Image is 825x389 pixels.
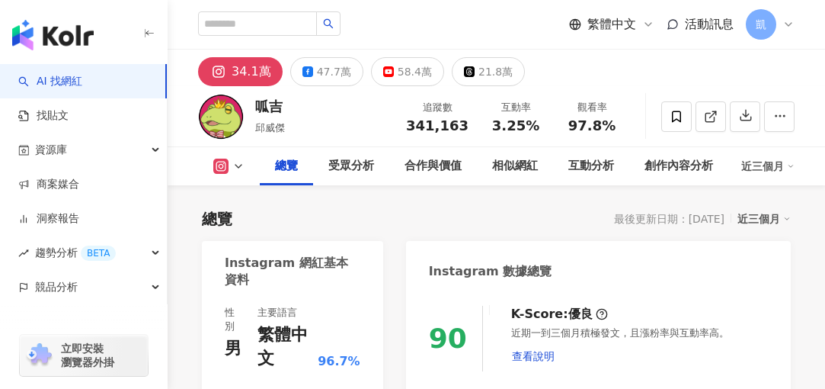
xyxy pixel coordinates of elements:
div: 近三個月 [737,209,791,229]
a: searchAI 找網紅 [18,74,82,89]
div: 性別 [225,306,242,333]
div: K-Score : [511,306,608,323]
div: 90 [429,323,467,354]
span: 立即安裝 瀏覽器外掛 [61,342,114,369]
button: 查看說明 [511,341,555,371]
div: 創作內容分析 [644,157,713,175]
a: chrome extension立即安裝 瀏覽器外掛 [20,335,148,376]
div: 男 [225,337,241,361]
div: 互動分析 [568,157,614,175]
div: 總覽 [275,157,298,175]
div: 呱吉 [255,97,285,116]
span: 凱 [756,16,766,33]
div: 最後更新日期：[DATE] [614,213,724,225]
div: 47.7萬 [317,61,351,82]
a: 商案媒合 [18,177,79,192]
span: 資源庫 [35,133,67,167]
span: 競品分析 [35,270,78,304]
span: search [323,18,334,29]
div: 受眾分析 [328,157,374,175]
span: 繁體中文 [587,16,636,33]
span: 趨勢分析 [35,236,116,270]
div: 近三個月 [741,154,795,178]
div: 58.4萬 [398,61,432,82]
div: 觀看率 [563,100,621,115]
button: 47.7萬 [290,57,363,86]
button: 21.8萬 [452,57,525,86]
a: 找貼文 [18,108,69,124]
a: 洞察報告 [18,211,79,227]
div: 追蹤數 [406,100,468,115]
div: 總覽 [202,208,232,230]
span: 活動訊息 [685,17,734,31]
span: 邱威傑 [255,122,285,133]
img: KOL Avatar [198,94,244,140]
div: 互動率 [487,100,545,115]
div: 優良 [568,306,593,323]
div: Instagram 數據總覽 [429,263,552,280]
div: 21.8萬 [478,61,513,82]
span: 查看說明 [512,350,555,362]
span: 3.25% [492,118,539,133]
span: 97.8% [568,118,616,133]
div: 主要語言 [257,306,297,320]
div: 合作與價值 [405,157,462,175]
button: 58.4萬 [371,57,444,86]
img: chrome extension [24,343,54,368]
div: 近期一到三個月積極發文，且漲粉率與互動率高。 [511,326,768,371]
span: rise [18,248,29,259]
span: 341,163 [406,117,468,133]
button: 34.1萬 [198,57,283,86]
div: 繁體中文 [257,323,314,371]
div: 相似網紅 [492,157,538,175]
div: 34.1萬 [232,61,271,82]
img: logo [12,20,94,50]
span: 96.7% [318,353,360,370]
div: BETA [81,246,116,261]
div: Instagram 網紅基本資料 [225,255,353,289]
